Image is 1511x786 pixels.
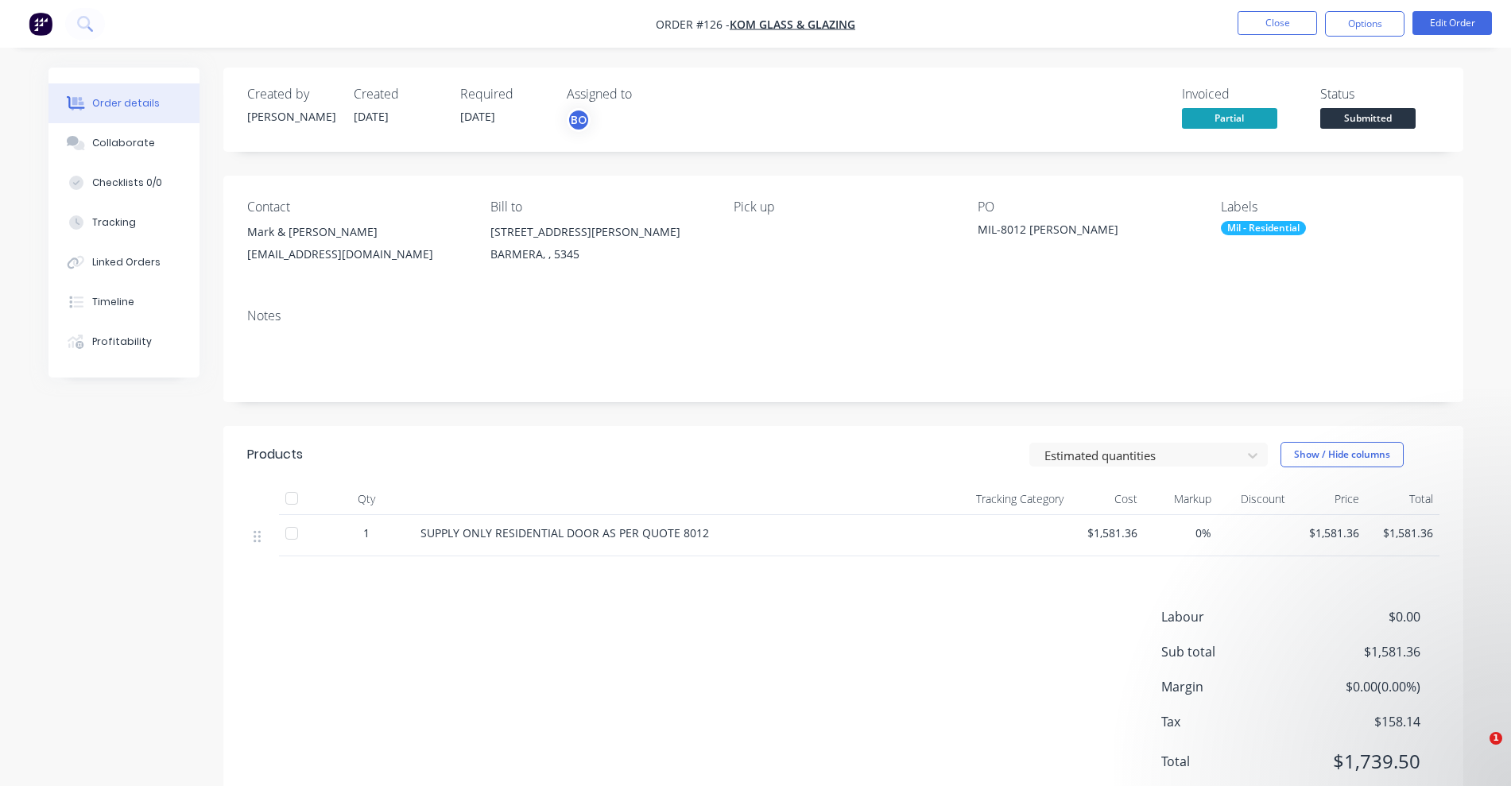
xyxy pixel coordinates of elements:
div: Assigned to [567,87,726,102]
button: Checklists 0/0 [48,163,200,203]
div: Total [1366,483,1439,515]
div: Price [1292,483,1366,515]
button: Close [1238,11,1317,35]
div: Checklists 0/0 [92,176,162,190]
button: Collaborate [48,123,200,163]
div: [PERSON_NAME] [247,108,335,125]
button: Options [1325,11,1404,37]
span: Total [1161,752,1303,771]
span: $1,581.36 [1302,642,1420,661]
div: Discount [1218,483,1292,515]
button: Show / Hide columns [1280,442,1404,467]
span: 1 [1490,732,1502,745]
span: [DATE] [460,109,495,124]
span: $0.00 [1302,607,1420,626]
span: $0.00 ( 0.00 %) [1302,677,1420,696]
div: Notes [247,308,1439,323]
div: Order details [92,96,160,110]
span: SUPPLY ONLY RESIDENTIAL DOOR AS PER QUOTE 8012 [420,525,709,540]
button: Submitted [1320,108,1416,132]
span: $1,581.36 [1076,525,1137,541]
span: $1,581.36 [1298,525,1359,541]
span: 1 [363,525,370,541]
span: Labour [1161,607,1303,626]
span: Order #126 - [656,17,730,32]
div: Labels [1221,199,1439,215]
div: PO [978,199,1195,215]
div: Profitability [92,335,152,349]
div: Tracking [92,215,136,230]
span: $1,581.36 [1372,525,1433,541]
div: Status [1320,87,1439,102]
div: MIL-8012 [PERSON_NAME] [978,221,1176,243]
span: Partial [1182,108,1277,128]
button: Timeline [48,282,200,322]
span: Tax [1161,712,1303,731]
div: Required [460,87,548,102]
img: Factory [29,12,52,36]
button: Linked Orders [48,242,200,282]
span: Submitted [1320,108,1416,128]
a: KOM GLASS & GLAZING [730,17,855,32]
div: BARMERA, , 5345 [490,243,708,265]
span: 0% [1150,525,1211,541]
div: Created by [247,87,335,102]
div: [EMAIL_ADDRESS][DOMAIN_NAME] [247,243,465,265]
button: Order details [48,83,200,123]
div: Qty [319,483,414,515]
span: $158.14 [1302,712,1420,731]
button: Edit Order [1412,11,1492,35]
div: Collaborate [92,136,155,150]
span: [DATE] [354,109,389,124]
div: Invoiced [1182,87,1301,102]
button: Profitability [48,322,200,362]
div: Contact [247,199,465,215]
div: Mark & [PERSON_NAME][EMAIL_ADDRESS][DOMAIN_NAME] [247,221,465,272]
div: Bill to [490,199,708,215]
div: Linked Orders [92,255,161,269]
div: Tracking Category [891,483,1070,515]
div: Pick up [734,199,951,215]
span: Sub total [1161,642,1303,661]
div: Products [247,445,303,464]
div: Markup [1144,483,1218,515]
iframe: Intercom live chat [1457,732,1495,770]
div: Mil - Residential [1221,221,1306,235]
div: Mark & [PERSON_NAME] [247,221,465,243]
div: Timeline [92,295,134,309]
span: $1,739.50 [1302,747,1420,776]
button: BO [567,108,591,132]
div: [STREET_ADDRESS][PERSON_NAME] [490,221,708,243]
button: Tracking [48,203,200,242]
div: [STREET_ADDRESS][PERSON_NAME]BARMERA, , 5345 [490,221,708,272]
div: Created [354,87,441,102]
div: Cost [1070,483,1144,515]
span: Margin [1161,677,1303,696]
